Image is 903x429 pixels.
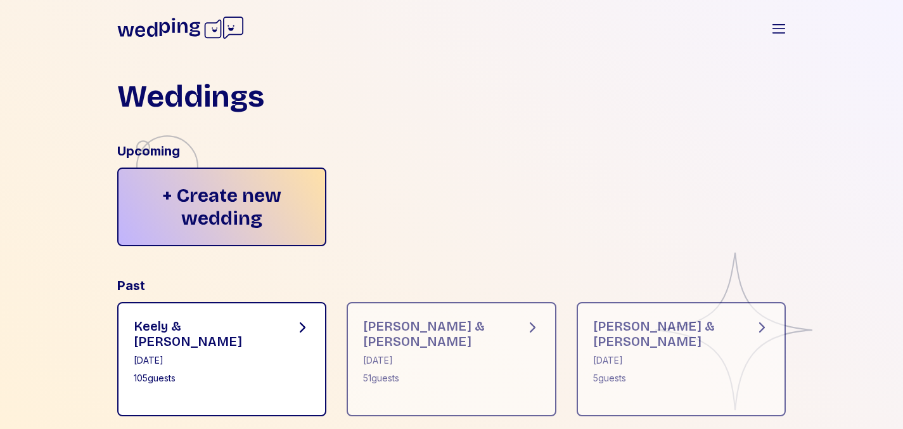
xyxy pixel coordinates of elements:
div: 51 guests [363,372,504,385]
div: [DATE] [363,354,504,367]
div: [PERSON_NAME] & [PERSON_NAME] [363,319,504,349]
div: [DATE] [134,354,275,367]
div: [DATE] [593,354,734,367]
div: Past [117,277,786,294]
div: 105 guests [134,372,275,385]
div: [PERSON_NAME] & [PERSON_NAME] [593,319,734,349]
div: Upcoming [117,142,786,160]
div: 5 guests [593,372,734,385]
h1: Weddings [117,81,264,112]
div: + Create new wedding [117,168,327,246]
div: Keely & [PERSON_NAME] [134,319,275,349]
